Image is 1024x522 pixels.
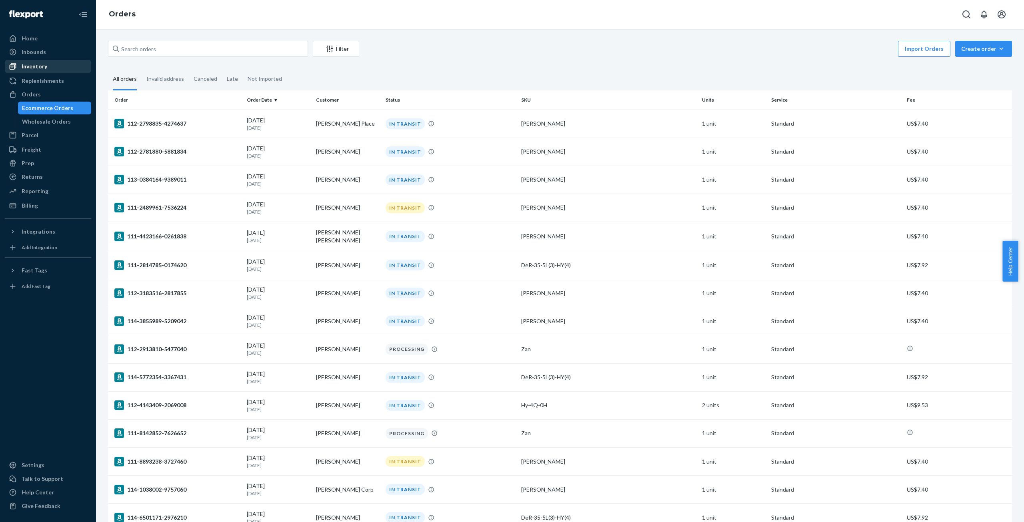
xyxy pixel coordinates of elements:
[18,102,92,114] a: Ecommerce Orders
[898,41,950,57] button: Import Orders
[114,119,240,128] div: 112-2798835-4274637
[247,342,310,356] div: [DATE]
[194,68,217,89] div: Canceled
[518,90,699,110] th: SKU
[22,131,38,139] div: Parcel
[114,260,240,270] div: 111-2814785-0174620
[771,289,900,297] p: Standard
[699,448,768,476] td: 1 unit
[5,264,91,277] button: Fast Tags
[114,400,240,410] div: 112-4143409-2069008
[22,187,48,195] div: Reporting
[313,335,382,363] td: [PERSON_NAME]
[313,279,382,307] td: [PERSON_NAME]
[386,316,425,326] div: IN TRANSIT
[22,104,73,112] div: Ecommerce Orders
[904,90,1012,110] th: Fee
[386,372,425,383] div: IN TRANSIT
[247,266,310,272] p: [DATE]
[699,194,768,222] td: 1 unit
[247,180,310,187] p: [DATE]
[386,260,425,270] div: IN TRANSIT
[699,476,768,504] td: 1 unit
[5,280,91,293] a: Add Fast Tag
[102,3,142,26] ol: breadcrumbs
[5,143,91,156] a: Freight
[976,6,992,22] button: Open notifications
[114,485,240,494] div: 114-1038002-9757060
[227,68,238,89] div: Late
[699,251,768,279] td: 1 unit
[247,406,310,413] p: [DATE]
[9,10,43,18] img: Flexport logo
[771,429,900,437] p: Standard
[386,428,428,439] div: PROCESSING
[521,514,696,522] div: DeR-35-5L(3)-HY(4)
[5,88,91,101] a: Orders
[109,10,136,18] a: Orders
[955,41,1012,57] button: Create order
[114,316,240,326] div: 114-3855989-5209042
[386,400,425,411] div: IN TRANSIT
[771,148,900,156] p: Standard
[771,373,900,381] p: Standard
[1002,241,1018,282] button: Help Center
[247,378,310,385] p: [DATE]
[22,266,47,274] div: Fast Tags
[699,166,768,194] td: 1 unit
[521,458,696,466] div: [PERSON_NAME]
[521,486,696,494] div: [PERSON_NAME]
[5,500,91,512] button: Give Feedback
[313,419,382,447] td: [PERSON_NAME]
[904,194,1012,222] td: US$7.40
[5,46,91,58] a: Inbounds
[771,401,900,409] p: Standard
[313,307,382,335] td: [PERSON_NAME]
[958,6,974,22] button: Open Search Box
[386,344,428,354] div: PROCESSING
[247,144,310,159] div: [DATE]
[316,96,379,103] div: Customer
[114,372,240,382] div: 114-5772354-3367431
[699,279,768,307] td: 1 unit
[521,429,696,437] div: Zan
[247,398,310,413] div: [DATE]
[75,6,91,22] button: Close Navigation
[771,120,900,128] p: Standard
[904,138,1012,166] td: US$7.40
[247,124,310,131] p: [DATE]
[5,129,91,142] a: Parcel
[904,448,1012,476] td: US$7.40
[18,115,92,128] a: Wholesale Orders
[386,288,425,298] div: IN TRANSIT
[22,488,54,496] div: Help Center
[771,317,900,325] p: Standard
[771,176,900,184] p: Standard
[247,426,310,441] div: [DATE]
[699,222,768,251] td: 1 unit
[771,232,900,240] p: Standard
[114,203,240,212] div: 111-2489961-7536224
[771,514,900,522] p: Standard
[521,148,696,156] div: [PERSON_NAME]
[108,90,244,110] th: Order
[904,279,1012,307] td: US$7.40
[22,475,63,483] div: Talk to Support
[5,459,91,472] a: Settings
[22,62,47,70] div: Inventory
[247,172,310,187] div: [DATE]
[521,373,696,381] div: DeR-35-5L(3)-HY(4)
[5,225,91,238] button: Integrations
[5,60,91,73] a: Inventory
[22,228,55,236] div: Integrations
[5,74,91,87] a: Replenishments
[248,68,282,89] div: Not Imported
[22,461,44,469] div: Settings
[5,185,91,198] a: Reporting
[386,484,425,495] div: IN TRANSIT
[768,90,904,110] th: Service
[22,48,46,56] div: Inbounds
[247,490,310,497] p: [DATE]
[904,476,1012,504] td: US$7.40
[904,222,1012,251] td: US$7.40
